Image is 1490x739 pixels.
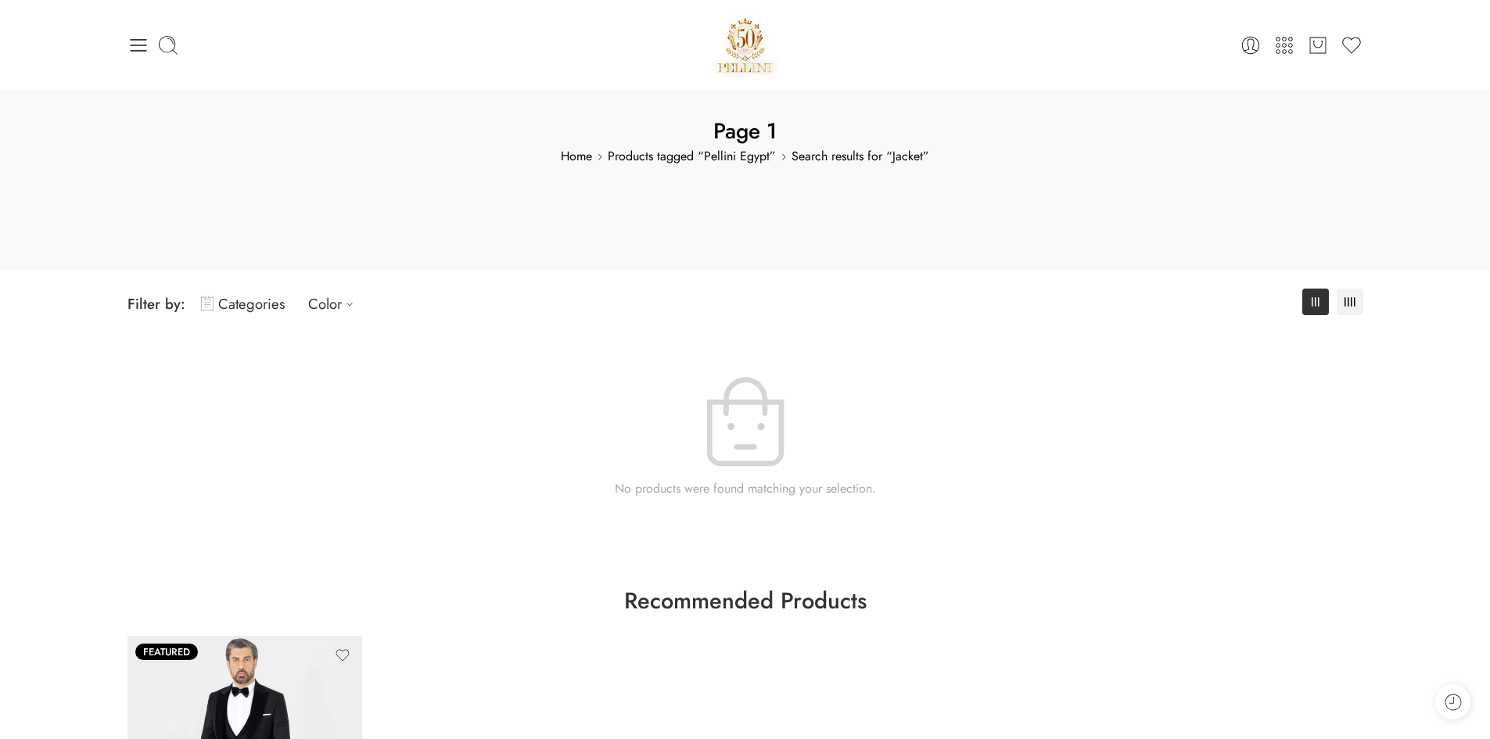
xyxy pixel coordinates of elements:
[127,146,1363,167] span: Search results for “Jacket”
[201,285,285,322] a: Categories
[127,116,1363,146] h1: Page 1
[1341,34,1363,56] a: Wishlist
[135,644,198,660] span: Featured
[308,285,361,322] a: Color
[561,146,592,167] a: Home
[127,377,1363,495] div: No products were found matching your selection.
[706,377,784,467] img: Not Found Products
[127,293,185,314] span: Filter by:
[1240,34,1262,56] a: Login / Register
[127,590,1363,612] h3: Recommended Products
[608,146,776,167] a: Products tagged “Pellini Egypt”
[712,12,779,78] img: Pellini
[712,12,779,78] a: Pellini -
[1307,34,1329,56] a: Cart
